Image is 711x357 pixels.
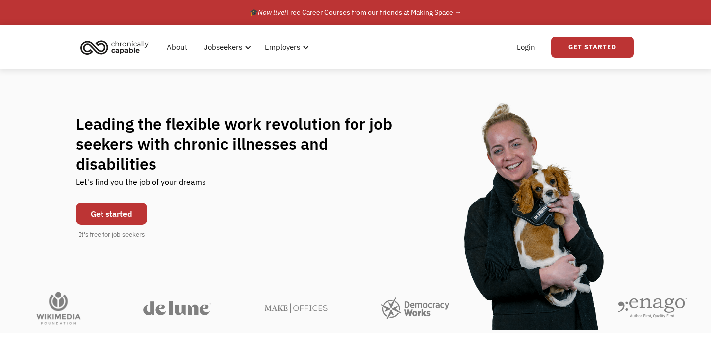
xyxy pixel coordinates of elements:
[161,31,193,63] a: About
[551,37,634,58] a: Get Started
[204,41,242,53] div: Jobseekers
[198,31,254,63] div: Jobseekers
[76,203,147,225] a: Get started
[265,41,300,53] div: Employers
[77,36,156,58] a: home
[511,31,541,63] a: Login
[259,31,312,63] div: Employers
[76,114,411,174] h1: Leading the flexible work revolution for job seekers with chronic illnesses and disabilities
[250,6,461,18] div: 🎓 Free Career Courses from our friends at Making Space →
[77,36,152,58] img: Chronically Capable logo
[79,230,145,239] div: It's free for job seekers
[76,174,206,198] div: Let's find you the job of your dreams
[258,8,286,17] em: Now live!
